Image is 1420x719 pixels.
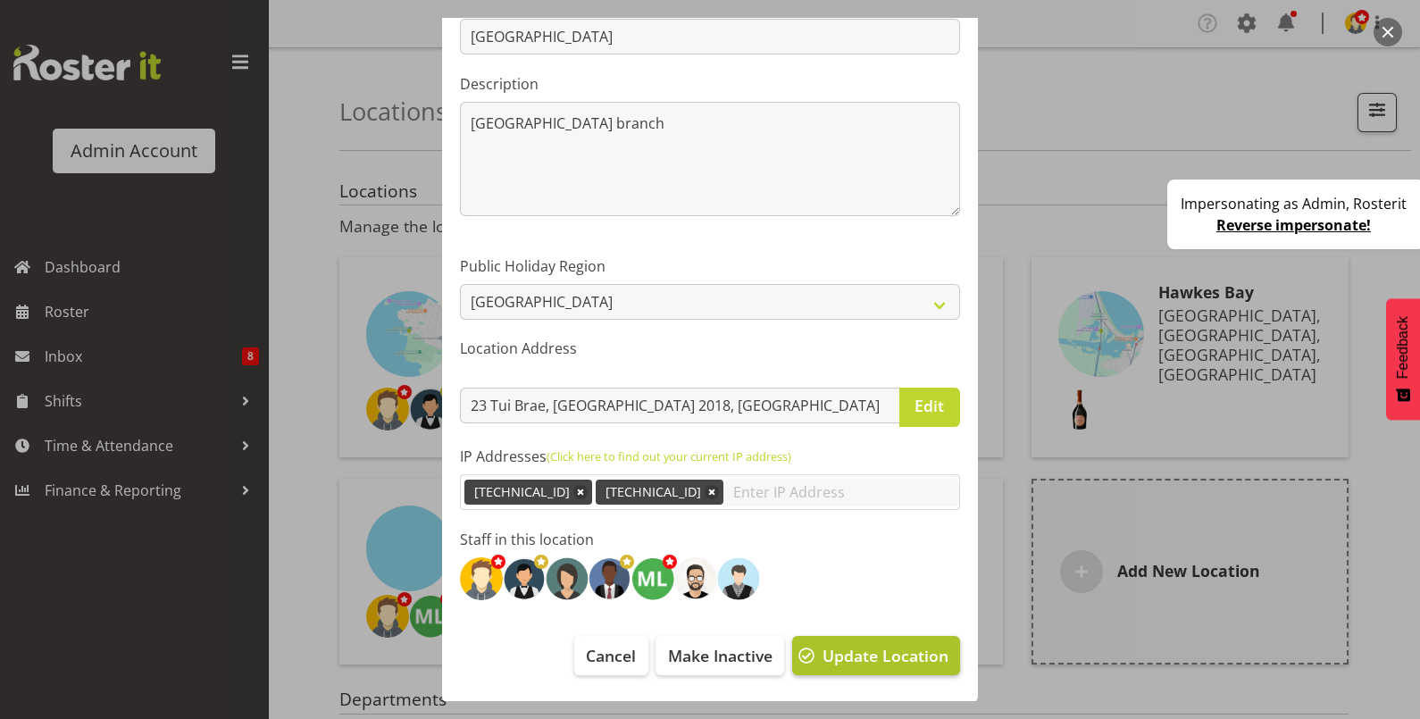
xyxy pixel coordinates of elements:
label: Description [460,73,960,95]
span: Make Inactive [668,644,773,667]
img: mike-little11059.jpg [631,557,674,600]
label: Location Address [460,338,960,359]
button: Feedback - Show survey [1386,298,1420,420]
img: bloggs-joe87d083c31196ac9d24e57097d58c57ab.png [674,557,717,600]
button: Make Inactive [656,636,783,675]
label: IP Addresses [460,446,960,467]
img: black-ianbbb17ca7de4945c725cbf0de5c0c82ee.png [589,557,631,600]
span: Feedback [1395,316,1411,379]
img: admin-rosteritf9cbda91fdf824d97c9d6345b1f660ea.png [460,557,503,600]
img: wu-kevin5aaed71ed01d5805973613cd15694a89.png [503,557,546,600]
a: (Click here to find out your current IP address) [547,448,791,465]
span: Cancel [586,644,636,667]
span: [TECHNICAL_ID] [606,482,701,502]
span: [TECHNICAL_ID] [474,482,570,502]
button: Update Location [792,636,960,675]
label: Public Holiday Region [460,255,960,277]
label: Staff in this location [460,529,960,550]
span: Update Location [823,644,948,667]
input: Enter IP Address [723,479,959,506]
img: schwer-carlyab69f7ee6a4be7601e7f81c3b87cd41c.png [546,557,589,600]
a: Reverse impersonate! [1216,215,1371,235]
button: Cancel [574,636,647,675]
button: Edit [899,388,960,427]
p: Impersonating as Admin, Rosterit [1181,193,1407,214]
img: smith-fred5cb75b6698732e3ea62c93ac23fc4902.png [717,557,760,600]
